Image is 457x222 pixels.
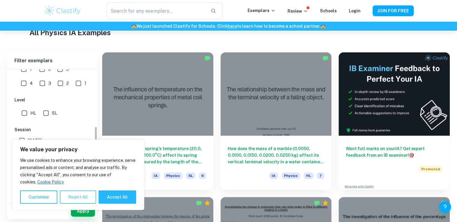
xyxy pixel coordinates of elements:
button: Accept All [99,190,136,204]
button: Help and Feedback [439,201,451,213]
button: Customise [20,190,57,204]
span: 🎯 [409,153,414,158]
div: Premium [204,200,210,206]
img: Marked [196,200,202,206]
span: 5 [66,66,69,72]
span: Physics [164,172,182,179]
a: here [228,24,237,29]
p: We value your privacy [20,146,136,153]
img: Marked [204,55,210,61]
span: Physics [282,172,300,179]
a: Advertise with Clastify [345,184,374,189]
h1: All Physics IA Examples [29,27,428,38]
a: Schools [320,8,337,13]
div: Premium [322,200,328,206]
span: 2 [66,80,69,87]
a: How does the mass of a marble (0.0050, 0.0100, 0.0150, 0.0200, 0.0250 kg) affect its vertical ter... [221,52,332,190]
span: 6 [48,66,51,72]
img: Marked [441,200,447,206]
span: [DATE] [28,137,42,144]
p: Exemplars [248,7,276,14]
span: SL [186,172,195,179]
span: HL [304,172,313,179]
button: Reject All [60,190,96,204]
a: Login [349,8,361,13]
span: 6 [199,172,206,179]
a: How does a steel spring’s temperature (20.0, 40.0, 60.0, 80.0, 100.0°C) affect its spring constan... [102,52,213,190]
p: We use cookies to enhance your browsing experience, serve personalised ads or content, and analys... [20,157,136,186]
a: Want full marks on yourIA? Get expert feedback from an IB examiner!PromotedAdvertise with Clastify [339,52,450,190]
button: JOIN FOR FREE [373,5,414,16]
span: 1 [84,80,86,87]
h6: Session [14,126,90,133]
button: Apply [71,206,95,217]
h6: How does the mass of a marble (0.0050, 0.0100, 0.0150, 0.0200, 0.0250 kg) affect its vertical ter... [228,145,324,165]
h6: Level [14,97,90,103]
span: 7 [317,172,324,179]
span: 🏫 [321,24,326,29]
img: Marked [314,200,320,206]
span: 🏫 [131,24,136,29]
h6: How does a steel spring’s temperature (20.0, 40.0, 60.0, 80.0, 100.0°C) affect its spring constan... [109,145,206,165]
img: Thumbnail [339,52,450,136]
div: We value your privacy [12,140,144,210]
span: Promoted [419,166,443,172]
span: IA [269,172,278,179]
span: 3 [48,80,51,87]
img: Marked [322,55,328,61]
p: Review [288,8,308,14]
img: Clastify logo [44,5,82,17]
span: 4 [30,80,33,87]
a: Cookie Policy [37,179,64,185]
span: HL [30,110,36,116]
h6: We just launched Clastify for Schools. Click to learn how to become a school partner. [1,23,456,29]
span: 7 [30,66,32,72]
h6: Want full marks on your IA ? Get expert feedback from an IB examiner! [346,145,443,159]
input: Search for any exemplars... [106,2,206,19]
h6: Filter exemplars [7,52,97,69]
span: SL [52,110,57,116]
span: IA [151,172,160,179]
